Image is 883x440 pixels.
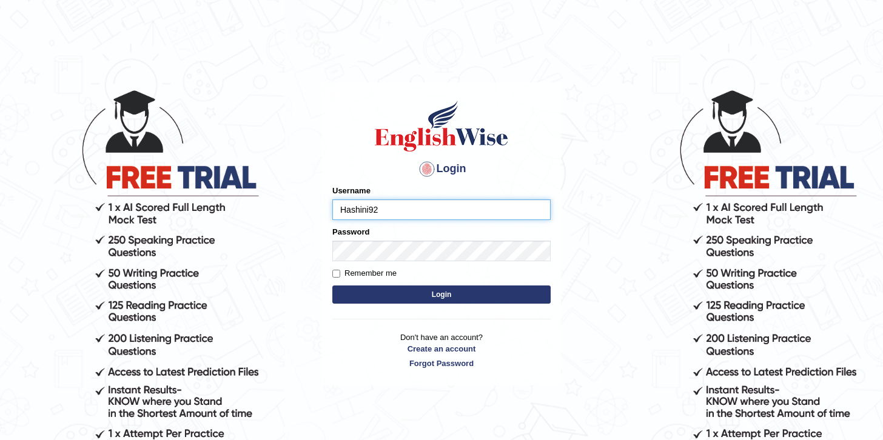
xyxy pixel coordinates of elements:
[332,185,371,196] label: Username
[332,226,369,238] label: Password
[332,285,551,304] button: Login
[332,267,397,279] label: Remember me
[332,159,551,179] h4: Login
[332,270,340,278] input: Remember me
[332,343,551,355] a: Create an account
[332,332,551,369] p: Don't have an account?
[372,99,511,153] img: Logo of English Wise sign in for intelligent practice with AI
[332,358,551,369] a: Forgot Password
